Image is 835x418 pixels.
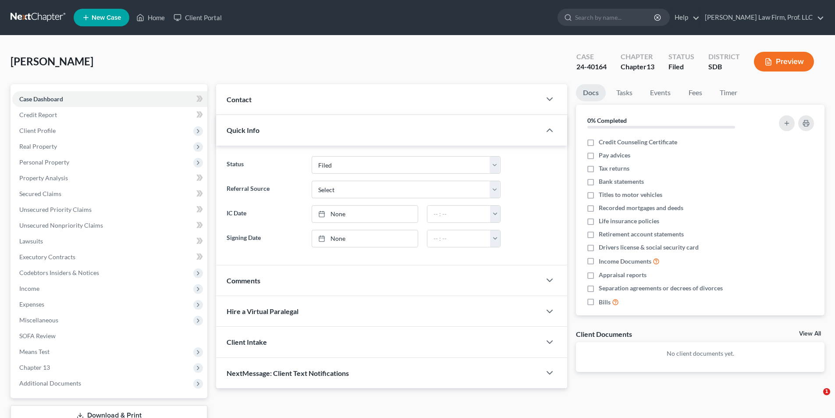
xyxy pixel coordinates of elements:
[427,206,490,222] input: -- : --
[823,388,830,395] span: 1
[599,164,629,173] span: Tax returns
[19,222,103,229] span: Unsecured Nonpriority Claims
[19,237,43,245] span: Lawsuits
[19,379,81,387] span: Additional Documents
[599,230,684,239] span: Retirement account statements
[19,300,44,308] span: Expenses
[599,257,651,266] span: Income Documents
[11,55,93,68] span: [PERSON_NAME]
[132,10,169,25] a: Home
[621,62,654,72] div: Chapter
[681,84,709,101] a: Fees
[19,174,68,182] span: Property Analysis
[599,138,677,146] span: Credit Counseling Certificate
[312,230,418,247] a: None
[587,117,627,124] strong: 0% Completed
[92,14,121,21] span: New Case
[576,329,632,339] div: Client Documents
[599,243,699,252] span: Drivers license & social security card
[227,338,267,346] span: Client Intake
[754,52,814,71] button: Preview
[647,62,654,71] span: 13
[708,52,740,62] div: District
[19,332,56,339] span: SOFA Review
[19,253,75,261] span: Executory Contracts
[19,95,63,103] span: Case Dashboard
[583,349,817,358] p: No client documents yet.
[670,10,700,25] a: Help
[19,285,39,292] span: Income
[312,206,418,222] a: None
[599,204,683,212] span: Recorded mortgages and deeds
[713,84,744,101] a: Timer
[599,217,659,225] span: Life insurance policies
[19,348,50,355] span: Means Test
[599,298,611,307] span: Bills
[668,52,694,62] div: Status
[700,10,824,25] a: [PERSON_NAME] Law Firm, Prof. LLC
[19,143,57,150] span: Real Property
[12,186,207,202] a: Secured Claims
[19,364,50,371] span: Chapter 13
[222,181,307,198] label: Referral Source
[427,230,490,247] input: -- : --
[12,202,207,218] a: Unsecured Priority Claims
[19,206,92,213] span: Unsecured Priority Claims
[12,170,207,186] a: Property Analysis
[575,9,655,25] input: Search by name...
[12,218,207,233] a: Unsecured Nonpriority Claims
[599,177,644,186] span: Bank statements
[222,230,307,247] label: Signing Date
[805,388,826,409] iframe: Intercom live chat
[621,52,654,62] div: Chapter
[227,307,298,315] span: Hire a Virtual Paralegal
[169,10,226,25] a: Client Portal
[599,190,662,199] span: Titles to motor vehicles
[576,62,607,72] div: 24-40164
[12,233,207,249] a: Lawsuits
[12,328,207,344] a: SOFA Review
[227,95,252,104] span: Contact
[799,331,821,337] a: View All
[576,52,607,62] div: Case
[599,151,630,160] span: Pay advices
[708,62,740,72] div: SDB
[227,126,259,134] span: Quick Info
[668,62,694,72] div: Filed
[227,369,349,377] span: NextMessage: Client Text Notifications
[19,127,56,134] span: Client Profile
[227,276,260,285] span: Comments
[609,84,640,101] a: Tasks
[599,271,647,279] span: Appraisal reports
[12,107,207,123] a: Credit Report
[12,249,207,265] a: Executory Contracts
[19,316,58,324] span: Miscellaneous
[19,158,69,166] span: Personal Property
[19,111,57,118] span: Credit Report
[643,84,678,101] a: Events
[576,84,606,101] a: Docs
[12,91,207,107] a: Case Dashboard
[222,205,307,223] label: IC Date
[19,269,99,276] span: Codebtors Insiders & Notices
[599,284,723,293] span: Separation agreements or decrees of divorces
[19,190,61,197] span: Secured Claims
[222,156,307,174] label: Status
